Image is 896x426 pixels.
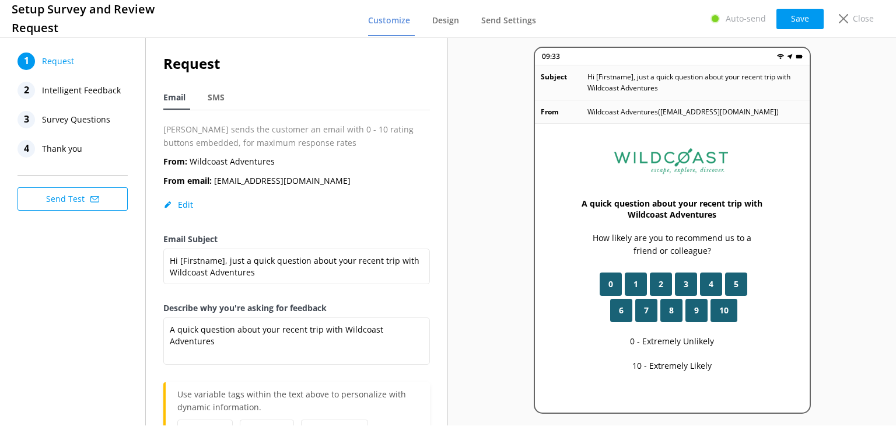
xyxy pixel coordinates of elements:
p: Wildcoast Adventures [163,155,275,168]
textarea: Hi [Firstname], just a quick question about your recent trip with Wildcoast Adventures [163,249,430,284]
button: Edit [163,199,193,211]
span: Send Settings [481,15,536,26]
div: 4 [17,140,35,158]
textarea: A quick question about your recent trip with Wildcoast Adventures [163,317,430,365]
p: Subject [541,71,587,93]
button: Save [776,9,824,29]
span: Thank you [42,140,82,158]
p: 09:33 [542,51,560,62]
span: 9 [694,304,699,317]
span: 3 [684,278,688,291]
span: 5 [734,278,738,291]
p: 10 - Extremely Likely [632,359,712,372]
h3: A quick question about your recent trip with Wildcoast Adventures [582,198,763,220]
h2: Request [163,53,430,75]
span: 7 [644,304,649,317]
p: [PERSON_NAME] sends the customer an email with 0 - 10 rating buttons embedded, for maximum respon... [163,123,430,149]
span: 0 [608,278,613,291]
img: wifi.png [777,53,784,60]
p: Wildcoast Adventures ( [EMAIL_ADDRESS][DOMAIN_NAME] ) [587,106,779,117]
span: 1 [633,278,638,291]
b: From email: [163,175,212,186]
b: From: [163,156,187,167]
span: Survey Questions [42,111,110,128]
p: Auto-send [726,12,766,25]
span: 2 [659,278,663,291]
p: [EMAIL_ADDRESS][DOMAIN_NAME] [163,174,351,187]
div: 1 [17,53,35,70]
span: 10 [719,304,729,317]
div: 2 [17,82,35,99]
p: How likely are you to recommend us to a friend or colleague? [582,232,763,258]
p: Hi [Firstname], just a quick question about your recent trip with Wildcoast Adventures [587,71,804,93]
p: 0 - Extremely Unlikely [630,335,714,348]
img: 653-1759347881.png [614,147,730,174]
div: 3 [17,111,35,128]
span: Intelligent Feedback [42,82,121,99]
p: From [541,106,587,117]
span: Email [163,92,185,103]
span: 4 [709,278,713,291]
img: battery.png [796,53,803,60]
span: 8 [669,304,674,317]
span: Customize [368,15,410,26]
span: 6 [619,304,624,317]
button: Send Test [17,187,128,211]
img: near-me.png [786,53,793,60]
label: Email Subject [163,233,430,246]
label: Describe why you're asking for feedback [163,302,430,315]
span: Request [42,53,74,70]
p: Close [853,12,874,25]
span: Design [432,15,459,26]
p: Use variable tags within the text above to personalize with dynamic information. [177,388,418,420]
span: SMS [208,92,225,103]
